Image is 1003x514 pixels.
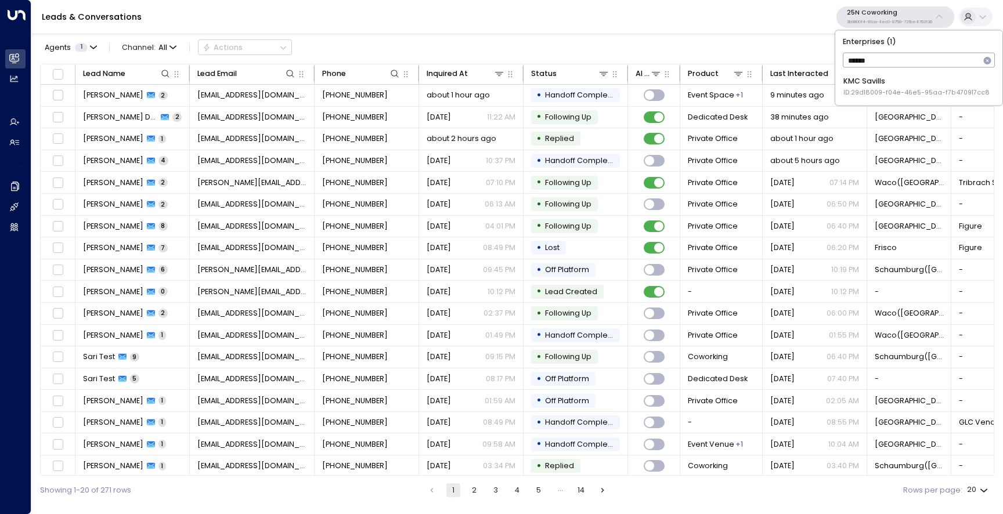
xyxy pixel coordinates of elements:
[826,396,859,406] p: 02:05 AM
[427,133,496,144] span: about 2 hours ago
[51,198,64,211] span: Toggle select row
[427,265,451,275] span: Aug 07, 2025
[770,461,795,471] span: Jul 29, 2025
[197,461,307,471] span: danyshman.azamatov@gmail.com
[536,239,542,257] div: •
[875,461,944,471] span: Schaumburg(IL)
[536,305,542,323] div: •
[485,396,515,406] p: 01:59 AM
[322,265,388,275] span: +12313290603
[536,283,542,301] div: •
[322,396,388,406] span: +19728379526
[536,435,542,453] div: •
[483,242,515,253] p: 08:49 PM
[197,287,307,297] span: jason.sikkenga@gmail.com
[875,221,944,231] span: Frisco(TX)
[197,90,307,100] span: stalley@esc12.net
[158,222,168,230] span: 8
[829,330,859,341] p: 01:55 PM
[536,370,542,388] div: •
[680,412,763,433] td: -
[688,352,728,362] span: Coworking
[427,352,451,362] span: Jul 16, 2025
[875,155,944,166] span: Frisco(TX)
[51,220,64,233] span: Toggle select row
[545,417,620,427] span: Handoff Completed
[827,352,859,362] p: 06:40 PM
[688,112,748,122] span: Dedicated Desk
[158,287,168,296] span: 0
[545,90,620,100] span: Handoff Completed
[959,242,982,253] span: Figure
[553,483,567,497] div: …
[427,112,451,122] span: Yesterday
[83,155,143,166] span: Colt Oliver
[158,440,166,448] span: 1
[545,352,591,361] span: Following Up
[322,352,388,362] span: +18152617326
[197,155,307,166] span: coltoliver4@gmail.com
[322,221,388,231] span: +17323205033
[130,374,139,383] span: 5
[51,89,64,102] span: Toggle select row
[158,244,168,252] span: 7
[83,242,143,253] span: Rayan Habbab
[51,350,64,364] span: Toggle select row
[197,374,307,384] span: sari.flage@gmail.com
[158,156,168,165] span: 4
[158,396,166,405] span: 1
[83,417,143,428] span: Dominic Richards
[827,242,859,253] p: 06:20 PM
[83,439,143,450] span: Tricia Miller
[83,461,143,471] span: Danyshman Azamatov
[83,374,115,384] span: Sari Test
[83,112,158,122] span: Prateek Dhal
[536,108,542,126] div: •
[688,199,738,209] span: Private Office
[51,459,64,473] span: Toggle select row
[322,461,388,471] span: +12148811906
[158,462,166,470] span: 1
[688,265,738,275] span: Private Office
[51,241,64,255] span: Toggle select row
[83,287,143,297] span: Jason Sikkenga
[483,265,515,275] p: 09:45 PM
[827,199,859,209] p: 06:50 PM
[83,67,125,80] div: Lead Name
[875,330,944,341] span: Waco(TX)
[446,483,460,497] button: page 1
[197,112,307,122] span: prateekdhall@gmail.com
[967,482,990,498] div: 20
[875,308,944,318] span: Waco(TX)
[427,90,490,100] span: about 1 hour ago
[843,76,990,97] div: KMC Savills
[536,152,542,170] div: •
[831,287,859,297] p: 10:12 PM
[836,6,954,28] button: 25N Coworking3b9800f4-81ca-4ec0-8758-72fbe4763f36
[322,67,401,80] div: Phone
[322,439,388,450] span: +13085556417
[827,417,859,428] p: 08:55 PM
[545,330,620,340] span: Handoff Completed
[847,9,932,16] p: 25N Coworking
[197,221,307,231] span: rayan.habbab@gmail.com
[197,308,307,318] span: lsturnertrucking@gmail.com
[40,40,100,55] button: Agents1
[42,11,142,23] a: Leads & Conversations
[770,439,795,450] span: Jul 30, 2025
[688,178,738,188] span: Private Office
[770,67,849,80] div: Last Interacted
[536,196,542,213] div: •
[51,394,64,407] span: Toggle select row
[83,133,143,144] span: Caleb Price
[197,417,307,428] span: vendingsolutions4u@gmail.com
[198,39,292,55] div: Button group with a nested menu
[83,352,115,362] span: Sari Test
[51,263,64,277] span: Toggle select row
[688,133,738,144] span: Private Office
[770,67,828,80] div: Last Interacted
[831,265,859,275] p: 10:19 PM
[172,113,182,121] span: 2
[536,326,542,344] div: •
[427,67,468,80] div: Inquired At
